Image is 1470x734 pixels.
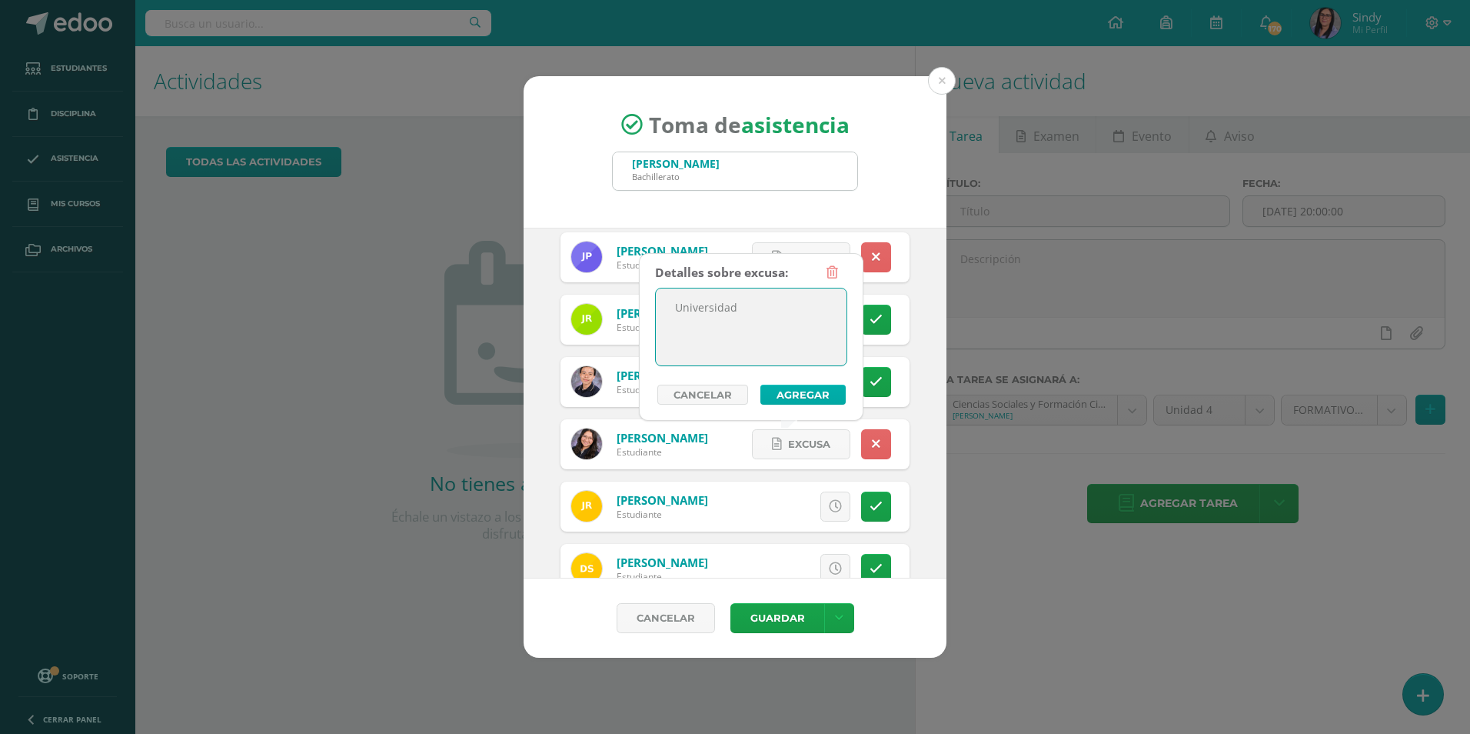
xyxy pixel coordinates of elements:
[632,156,720,171] div: [PERSON_NAME]
[617,570,708,583] div: Estudiante
[617,243,708,259] a: [PERSON_NAME]
[571,553,602,584] img: 56a1e4ecd1456975b97ce93435613c1f.png
[617,383,708,396] div: Estudiante
[571,429,602,459] img: c8fdf7d25a9d8e5c87e257fd08636c88.png
[649,110,850,139] span: Toma de
[632,171,720,182] div: Bachillerato
[617,305,708,321] a: [PERSON_NAME]
[617,259,708,272] div: Estudiante
[571,242,602,272] img: 45dcb896fe34addc3fa7feada8dd7168.png
[657,385,748,405] a: Cancelar
[617,445,708,459] div: Estudiante
[617,321,708,334] div: Estudiante
[617,430,708,445] a: [PERSON_NAME]
[617,368,708,383] a: [PERSON_NAME]
[788,430,830,459] span: Excusa
[760,385,846,405] button: Agregar
[571,491,602,522] img: 4f0dc6ed5022668dd1b7f9e7e389395f.png
[655,258,788,288] div: Detalles sobre excusa:
[752,429,850,459] a: Excusa
[928,67,956,95] button: Close (Esc)
[617,603,715,633] a: Cancelar
[613,152,857,190] input: Busca un grado o sección aquí...
[617,555,708,570] a: [PERSON_NAME]
[741,110,850,139] strong: asistencia
[571,366,602,397] img: 855dac174f796bbdff93e4ae9aed7203.png
[788,243,830,272] span: Excusa
[617,492,708,508] a: [PERSON_NAME]
[752,242,850,272] a: Excusa
[730,603,824,633] button: Guardar
[571,304,602,335] img: 719b5d2a804009649c6310aca0e569fb.png
[617,508,708,521] div: Estudiante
